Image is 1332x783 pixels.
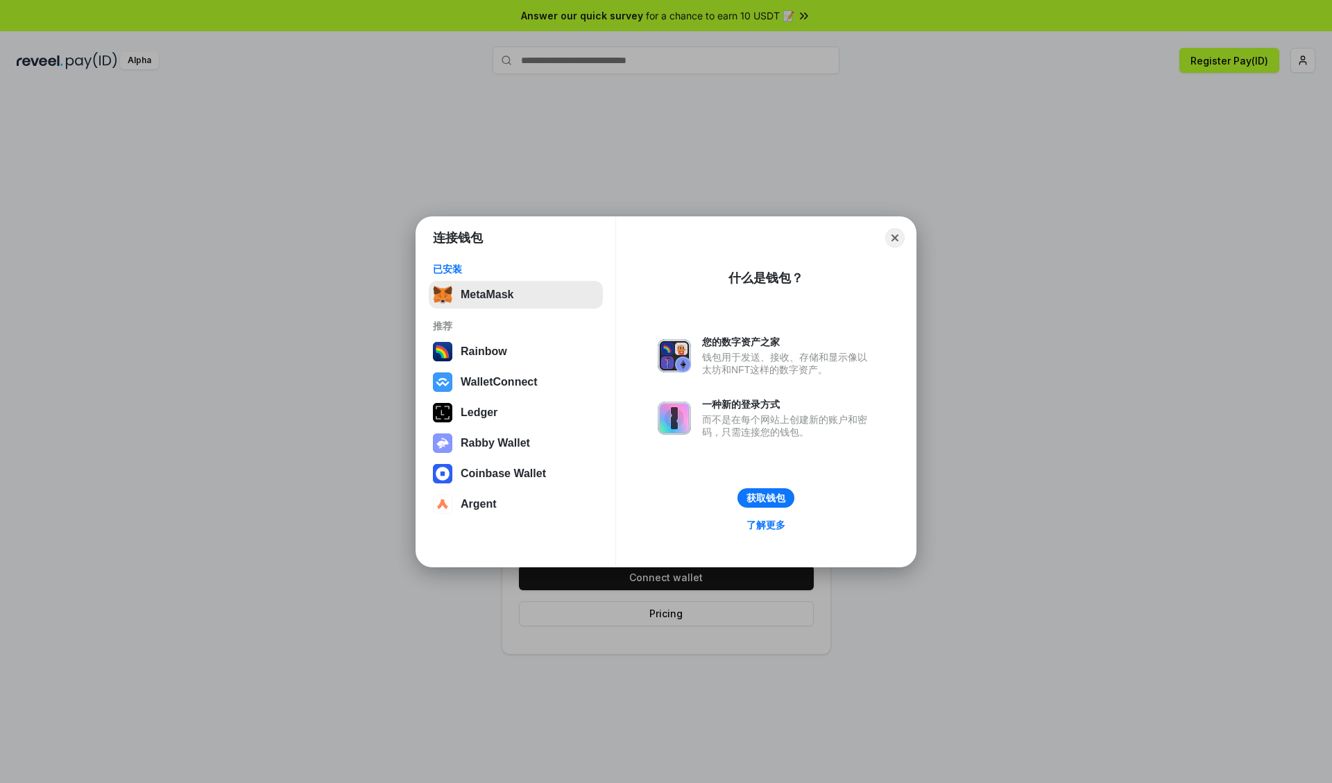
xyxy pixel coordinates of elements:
[433,342,452,361] img: svg+xml,%3Csvg%20width%3D%22120%22%20height%3D%22120%22%20viewBox%3D%220%200%20120%20120%22%20fil...
[658,402,691,435] img: svg+xml,%3Csvg%20xmlns%3D%22http%3A%2F%2Fwww.w3.org%2F2000%2Fsvg%22%20fill%3D%22none%22%20viewBox...
[746,519,785,531] div: 了解更多
[461,376,538,388] div: WalletConnect
[433,433,452,453] img: svg+xml,%3Csvg%20xmlns%3D%22http%3A%2F%2Fwww.w3.org%2F2000%2Fsvg%22%20fill%3D%22none%22%20viewBox...
[658,339,691,372] img: svg+xml,%3Csvg%20xmlns%3D%22http%3A%2F%2Fwww.w3.org%2F2000%2Fsvg%22%20fill%3D%22none%22%20viewBox...
[433,285,452,304] img: svg+xml,%3Csvg%20fill%3D%22none%22%20height%3D%2233%22%20viewBox%3D%220%200%2035%2033%22%20width%...
[433,464,452,483] img: svg+xml,%3Csvg%20width%3D%2228%22%20height%3D%2228%22%20viewBox%3D%220%200%2028%2028%22%20fill%3D...
[461,437,530,449] div: Rabby Wallet
[429,399,603,427] button: Ledger
[461,498,497,510] div: Argent
[461,467,546,480] div: Coinbase Wallet
[433,403,452,422] img: svg+xml,%3Csvg%20xmlns%3D%22http%3A%2F%2Fwww.w3.org%2F2000%2Fsvg%22%20width%3D%2228%22%20height%3...
[433,263,599,275] div: 已安装
[429,490,603,518] button: Argent
[429,338,603,365] button: Rainbow
[702,398,874,411] div: 一种新的登录方式
[702,336,874,348] div: 您的数字资产之家
[461,345,507,358] div: Rainbow
[433,494,452,514] img: svg+xml,%3Csvg%20width%3D%2228%22%20height%3D%2228%22%20viewBox%3D%220%200%2028%2028%22%20fill%3D...
[702,351,874,376] div: 钱包用于发送、接收、存储和显示像以太坊和NFT这样的数字资产。
[429,368,603,396] button: WalletConnect
[433,320,599,332] div: 推荐
[746,492,785,504] div: 获取钱包
[461,406,497,419] div: Ledger
[461,289,513,301] div: MetaMask
[429,460,603,488] button: Coinbase Wallet
[702,413,874,438] div: 而不是在每个网站上创建新的账户和密码，只需连接您的钱包。
[433,230,483,246] h1: 连接钱包
[429,281,603,309] button: MetaMask
[728,270,803,286] div: 什么是钱包？
[737,488,794,508] button: 获取钱包
[429,429,603,457] button: Rabby Wallet
[738,516,794,534] a: 了解更多
[885,228,905,248] button: Close
[433,372,452,392] img: svg+xml,%3Csvg%20width%3D%2228%22%20height%3D%2228%22%20viewBox%3D%220%200%2028%2028%22%20fill%3D...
